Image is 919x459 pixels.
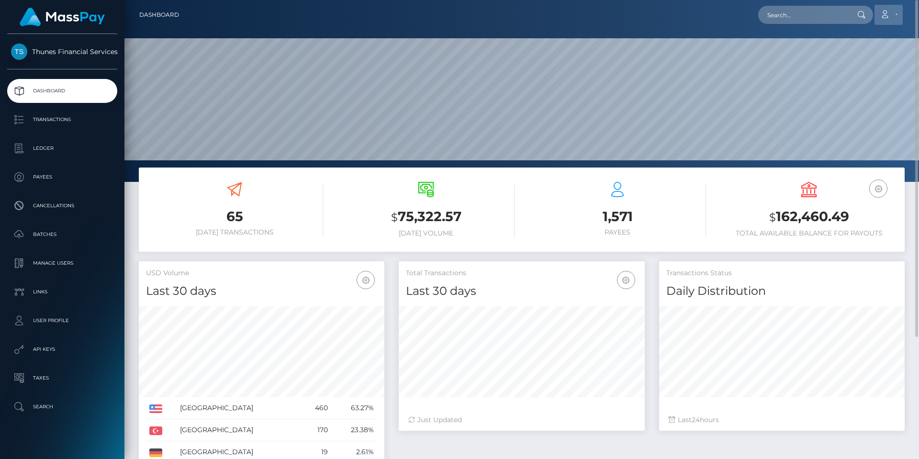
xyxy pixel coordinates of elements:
[331,397,377,419] td: 63.27%
[11,342,113,357] p: API Keys
[149,448,162,457] img: DE.png
[146,269,377,278] h5: USD Volume
[720,229,897,237] h6: Total Available Balance for Payouts
[669,415,895,425] div: Last hours
[666,269,897,278] h5: Transactions Status
[7,251,117,275] a: Manage Users
[7,337,117,361] a: API Keys
[529,207,706,226] h3: 1,571
[666,283,897,300] h4: Daily Distribution
[7,366,117,390] a: Taxes
[7,136,117,160] a: Ledger
[20,8,105,26] img: MassPay Logo
[337,207,515,227] h3: 75,322.57
[7,165,117,189] a: Payees
[758,6,848,24] input: Search...
[7,194,117,218] a: Cancellations
[7,309,117,333] a: User Profile
[11,112,113,127] p: Transactions
[7,395,117,419] a: Search
[177,397,301,419] td: [GEOGRAPHIC_DATA]
[11,170,113,184] p: Payees
[406,269,637,278] h5: Total Transactions
[146,283,377,300] h4: Last 30 days
[769,211,776,224] small: $
[11,227,113,242] p: Batches
[149,426,162,435] img: TR.png
[7,280,117,304] a: Links
[391,211,398,224] small: $
[7,108,117,132] a: Transactions
[406,283,637,300] h4: Last 30 days
[177,419,301,441] td: [GEOGRAPHIC_DATA]
[7,47,117,56] span: Thunes Financial Services
[692,415,700,424] span: 24
[11,84,113,98] p: Dashboard
[11,199,113,213] p: Cancellations
[11,400,113,414] p: Search
[301,419,331,441] td: 170
[11,141,113,156] p: Ledger
[11,256,113,270] p: Manage Users
[301,397,331,419] td: 460
[11,285,113,299] p: Links
[7,79,117,103] a: Dashboard
[139,5,179,25] a: Dashboard
[529,228,706,236] h6: Payees
[11,313,113,328] p: User Profile
[146,207,323,226] h3: 65
[11,371,113,385] p: Taxes
[7,223,117,246] a: Batches
[331,419,377,441] td: 23.38%
[408,415,635,425] div: Just Updated
[11,44,27,60] img: Thunes Financial Services
[149,404,162,413] img: US.png
[146,228,323,236] h6: [DATE] Transactions
[720,207,897,227] h3: 162,460.49
[337,229,515,237] h6: [DATE] Volume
